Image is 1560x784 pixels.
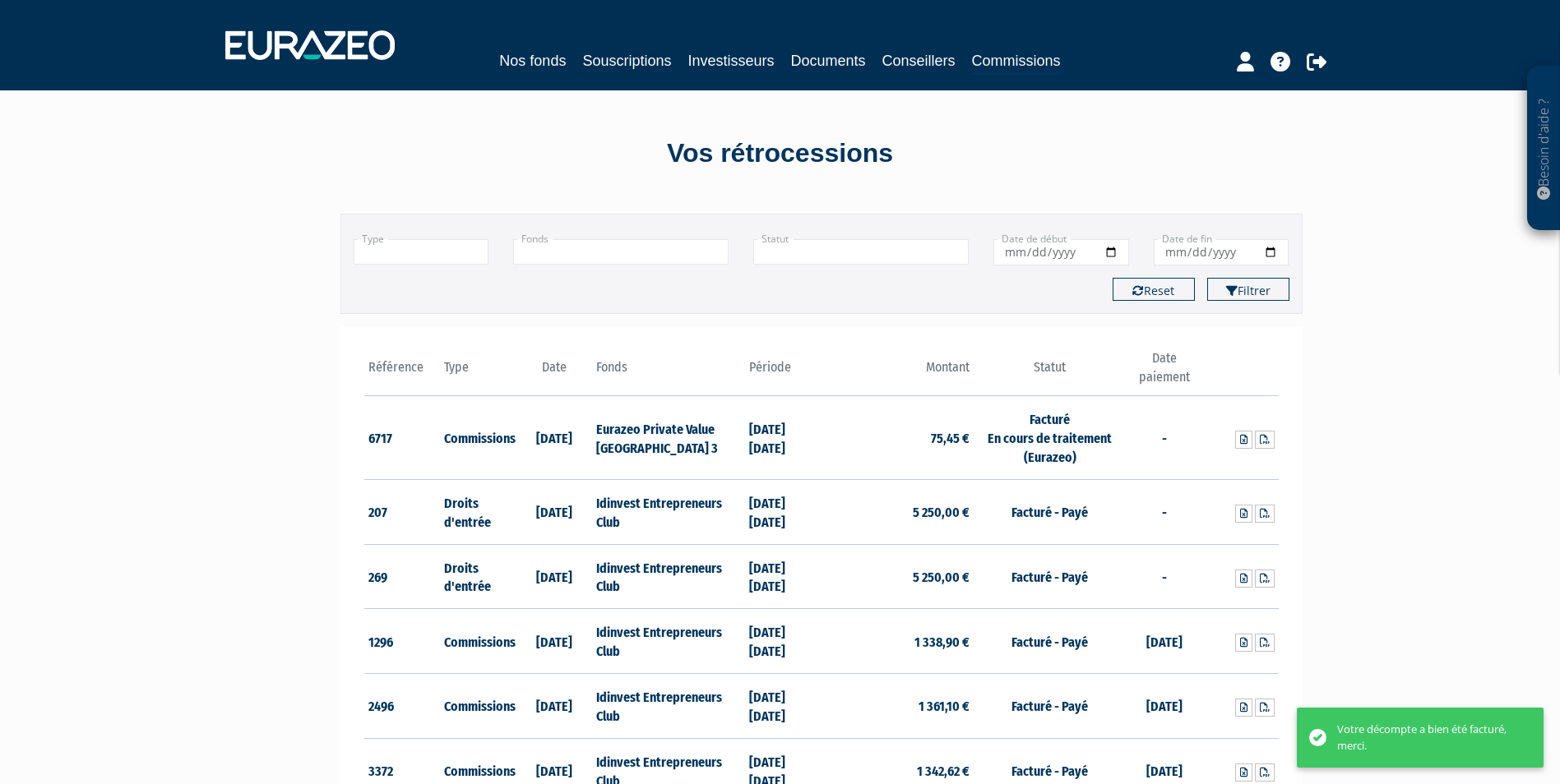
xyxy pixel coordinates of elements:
td: [DATE] [1126,609,1202,674]
td: Commissions [440,609,516,674]
td: Eurazeo Private Value [GEOGRAPHIC_DATA] 3 [592,396,744,480]
td: [DATE] [1126,673,1202,738]
td: Idinvest Entrepreneurs Club [592,544,744,609]
p: Besoin d'aide ? [1535,75,1553,223]
td: [DATE] [516,396,593,480]
td: 5 250,00 € [822,479,974,544]
td: [DATE] [516,673,593,738]
th: Statut [974,349,1126,396]
th: Type [440,349,516,396]
a: Conseillers [882,49,956,72]
a: Documents [791,49,866,72]
td: [DATE] [516,479,593,544]
td: [DATE] [516,544,593,609]
th: Fonds [592,349,744,396]
td: 1 361,10 € [822,673,974,738]
td: Idinvest Entrepreneurs Club [592,673,744,738]
a: Nos fonds [499,49,566,72]
div: Vos rétrocessions [312,135,1249,173]
th: Montant [822,349,974,396]
td: - [1126,479,1202,544]
td: Facturé - Payé [974,479,1126,544]
td: Droits d'entrée [440,544,516,609]
div: Votre décompte a bien été facturé, merci. [1337,722,1519,754]
a: Investisseurs [687,49,774,72]
td: [DATE] [DATE] [745,609,822,674]
img: 1732889491-logotype_eurazeo_blanc_rvb.png [225,30,395,60]
td: 5 250,00 € [822,544,974,609]
td: [DATE] [DATE] [745,544,822,609]
td: Facturé En cours de traitement (Eurazeo) [974,396,1126,480]
td: Droits d'entrée [440,479,516,544]
td: Facturé - Payé [974,673,1126,738]
td: - [1126,544,1202,609]
td: 207 [364,479,441,544]
td: Idinvest Entrepreneurs Club [592,609,744,674]
td: Idinvest Entrepreneurs Club [592,479,744,544]
th: Période [745,349,822,396]
th: Référence [364,349,441,396]
td: Commissions [440,396,516,480]
td: Commissions [440,673,516,738]
td: 2496 [364,673,441,738]
td: - [1126,396,1202,480]
td: [DATE] [DATE] [745,396,822,480]
td: [DATE] [DATE] [745,673,822,738]
td: 75,45 € [822,396,974,480]
th: Date [516,349,593,396]
button: Filtrer [1207,278,1289,301]
td: 1 338,90 € [822,609,974,674]
button: Reset [1113,278,1195,301]
th: Date paiement [1126,349,1202,396]
td: Facturé - Payé [974,544,1126,609]
td: [DATE] [516,609,593,674]
td: Facturé - Payé [974,609,1126,674]
a: Commissions [972,49,1061,75]
td: [DATE] [DATE] [745,479,822,544]
td: 1296 [364,609,441,674]
td: 6717 [364,396,441,480]
a: Souscriptions [582,49,671,72]
td: 269 [364,544,441,609]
